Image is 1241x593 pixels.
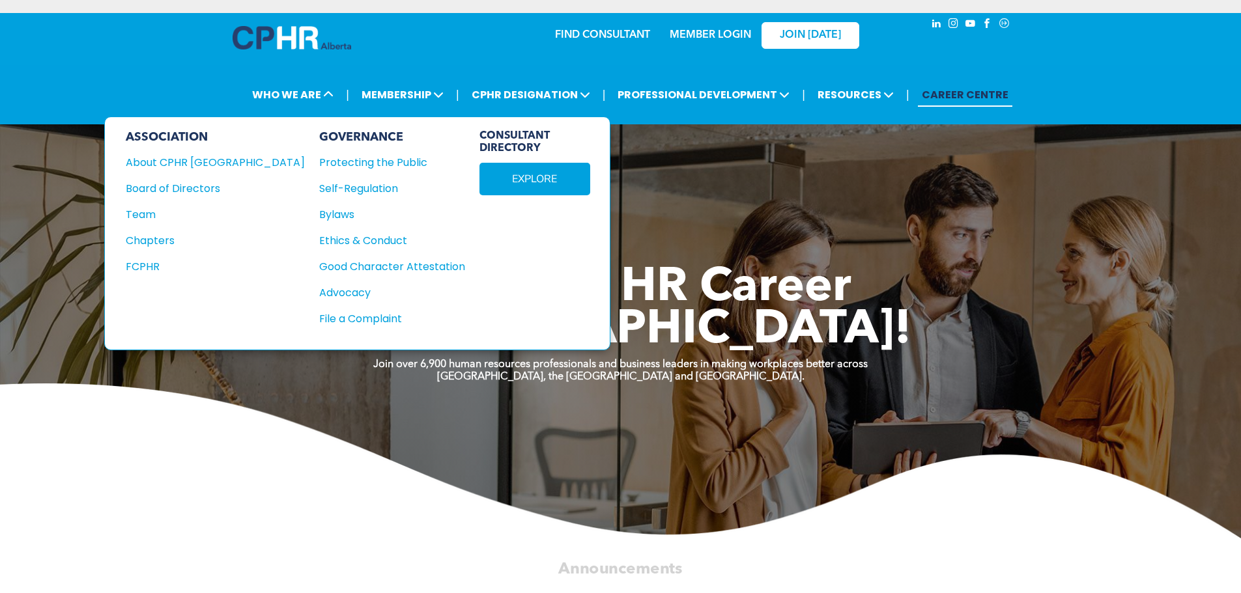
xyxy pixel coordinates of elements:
a: JOIN [DATE] [762,22,859,49]
a: Self-Regulation [319,180,465,197]
div: Protecting the Public [319,154,451,171]
span: WHO WE ARE [248,83,337,107]
li: | [906,81,909,108]
a: CAREER CENTRE [918,83,1012,107]
strong: Join over 6,900 human resources professionals and business leaders in making workplaces better ac... [373,359,868,370]
div: GOVERNANCE [319,130,465,145]
a: MEMBER LOGIN [670,30,751,40]
div: Team [126,206,287,223]
a: Team [126,206,305,223]
li: | [603,81,606,108]
span: CPHR DESIGNATION [468,83,594,107]
span: PROFESSIONAL DEVELOPMENT [614,83,793,107]
span: RESOURCES [814,83,898,107]
a: facebook [980,16,995,34]
a: Social network [997,16,1012,34]
li: | [802,81,805,108]
span: Take Your HR Career [390,265,851,312]
strong: [GEOGRAPHIC_DATA], the [GEOGRAPHIC_DATA] and [GEOGRAPHIC_DATA]. [437,372,805,382]
a: FCPHR [126,258,305,275]
div: Good Character Attestation [319,258,451,275]
span: JOIN [DATE] [780,29,841,42]
a: EXPLORE [479,163,590,195]
a: Protecting the Public [319,154,465,171]
div: ASSOCIATION [126,130,305,145]
div: Board of Directors [126,180,287,197]
span: To [GEOGRAPHIC_DATA]! [330,307,911,354]
span: MEMBERSHIP [358,83,448,107]
a: instagram [947,16,961,34]
div: Advocacy [319,284,451,301]
span: Announcements [558,561,682,577]
a: youtube [963,16,978,34]
a: Chapters [126,232,305,249]
div: Self-Regulation [319,180,451,197]
a: linkedin [930,16,944,34]
a: Advocacy [319,284,465,301]
li: | [346,81,349,108]
li: | [456,81,459,108]
a: Bylaws [319,206,465,223]
div: File a Complaint [319,310,451,327]
div: FCPHR [126,258,287,275]
a: File a Complaint [319,310,465,327]
div: Bylaws [319,206,451,223]
a: Ethics & Conduct [319,232,465,249]
a: FIND CONSULTANT [555,30,650,40]
a: About CPHR [GEOGRAPHIC_DATA] [126,154,305,171]
div: Chapters [126,232,287,249]
div: Ethics & Conduct [319,232,451,249]
a: Board of Directors [126,180,305,197]
img: A blue and white logo for cp alberta [233,26,351,49]
div: About CPHR [GEOGRAPHIC_DATA] [126,154,287,171]
span: CONSULTANT DIRECTORY [479,130,590,155]
a: Good Character Attestation [319,258,465,275]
